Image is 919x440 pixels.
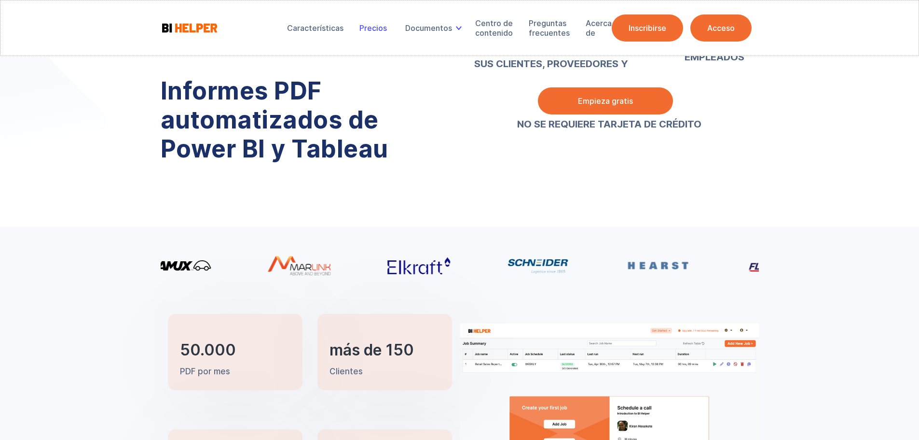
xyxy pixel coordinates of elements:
[468,13,520,43] a: Centro de contenido
[522,13,576,43] a: Preguntas frecuentes
[685,51,744,63] font: EMPLEADOS
[538,87,673,114] a: Empieza gratis
[180,367,230,376] font: PDF por mes
[475,18,513,38] font: Centro de contenido
[578,96,633,106] font: Empieza gratis
[612,14,683,42] a: Inscribirse
[398,17,466,39] div: Documentos
[161,76,388,163] font: Informes PDF automatizados de Power BI y Tableau
[690,14,752,42] a: Acceso
[329,341,414,359] font: más de 150
[405,23,452,33] font: Documentos
[287,23,343,33] font: Características
[353,17,394,39] a: Precios
[180,341,236,359] font: 50.000
[579,13,618,43] a: Acerca de
[586,18,612,38] font: Acerca de
[329,367,363,376] font: Clientes
[359,23,387,33] font: Precios
[517,118,701,130] font: NO SE REQUIERE TARJETA DE CRÉDITO
[280,17,350,39] a: Características
[707,23,735,33] font: Acceso
[529,18,570,38] font: Preguntas frecuentes
[629,23,666,33] font: Inscribirse
[517,119,701,129] a: NO SE REQUIERE TARJETA DE CRÉDITO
